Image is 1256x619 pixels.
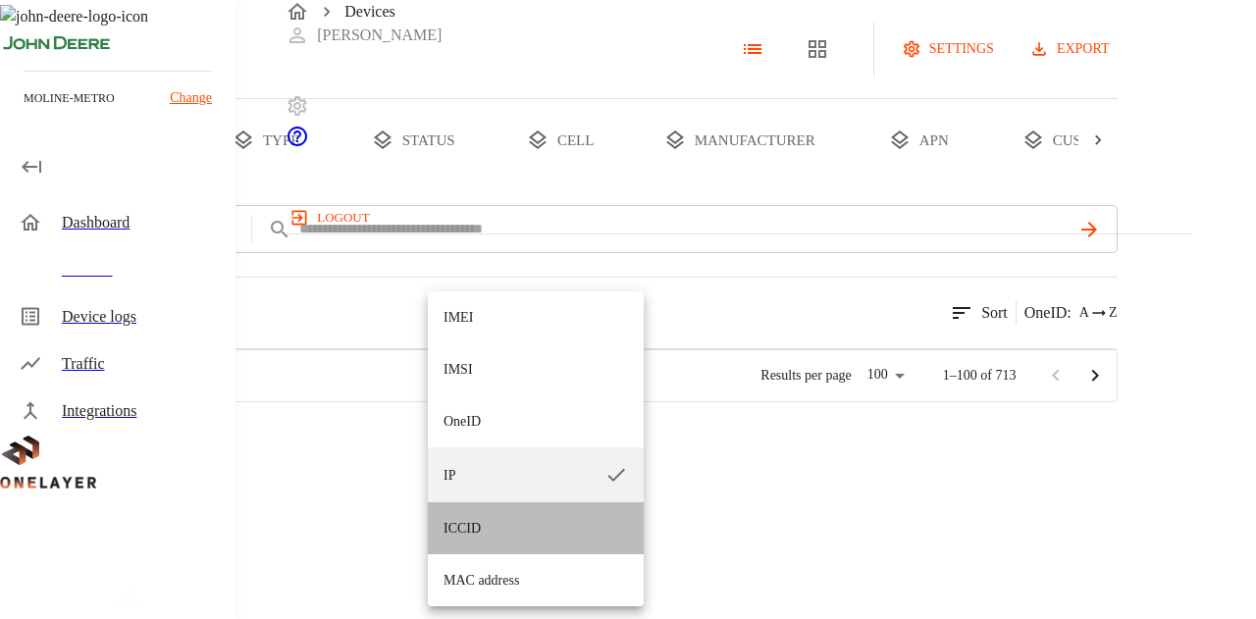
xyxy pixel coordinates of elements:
[428,343,644,395] li: IMSI
[428,502,644,554] li: ICCID
[428,447,644,502] li: IP
[428,554,644,606] li: MAC address
[428,395,644,447] li: OneID
[428,291,644,343] li: IMEI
